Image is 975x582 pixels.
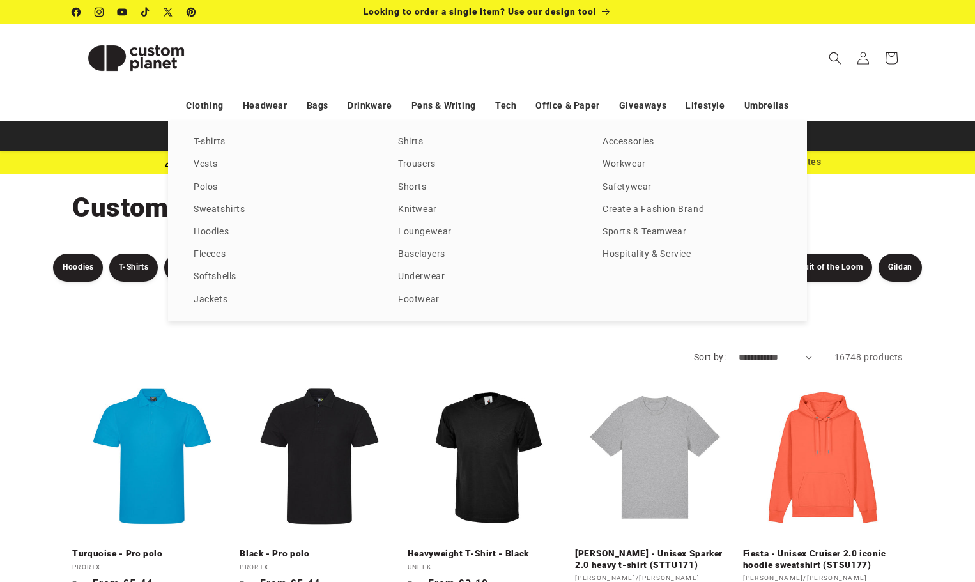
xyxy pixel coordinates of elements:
[834,352,903,362] span: 16748 products
[744,95,789,117] a: Umbrellas
[603,246,781,263] a: Hospitality & Service
[72,548,232,560] a: Turquoise - Pro polo
[495,95,516,117] a: Tech
[68,24,205,91] a: Custom Planet
[194,156,372,173] a: Vests
[398,268,577,286] a: Underwear
[603,179,781,196] a: Safetywear
[194,201,372,218] a: Sweatshirts
[411,95,476,117] a: Pens & Writing
[603,134,781,151] a: Accessories
[194,224,372,241] a: Hoodies
[398,179,577,196] a: Shorts
[348,95,392,117] a: Drinkware
[743,548,903,571] a: Fiesta - Unisex Cruiser 2.0 iconic hoodie sweatshirt (STSU177)
[619,95,666,117] a: Giveaways
[408,548,567,560] a: Heavyweight T-Shirt - Black
[694,352,726,362] label: Sort by:
[194,268,372,286] a: Softshells
[603,201,781,218] a: Create a Fashion Brand
[194,291,372,309] a: Jackets
[575,548,735,571] a: [PERSON_NAME] - Unisex Sparker 2.0 heavy t-shirt (STTU171)
[398,201,577,218] a: Knitwear
[194,134,372,151] a: T-shirts
[398,224,577,241] a: Loungewear
[186,95,224,117] a: Clothing
[686,95,725,117] a: Lifestyle
[243,95,288,117] a: Headwear
[603,224,781,241] a: Sports & Teamwear
[364,6,597,17] span: Looking to order a single item? Use our design tool
[240,548,399,560] a: Black - Pro polo
[194,246,372,263] a: Fleeces
[398,134,577,151] a: Shirts
[72,29,200,87] img: Custom Planet
[821,44,849,72] summary: Search
[603,156,781,173] a: Workwear
[535,95,599,117] a: Office & Paper
[398,246,577,263] a: Baselayers
[194,179,372,196] a: Polos
[398,156,577,173] a: Trousers
[398,291,577,309] a: Footwear
[307,95,328,117] a: Bags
